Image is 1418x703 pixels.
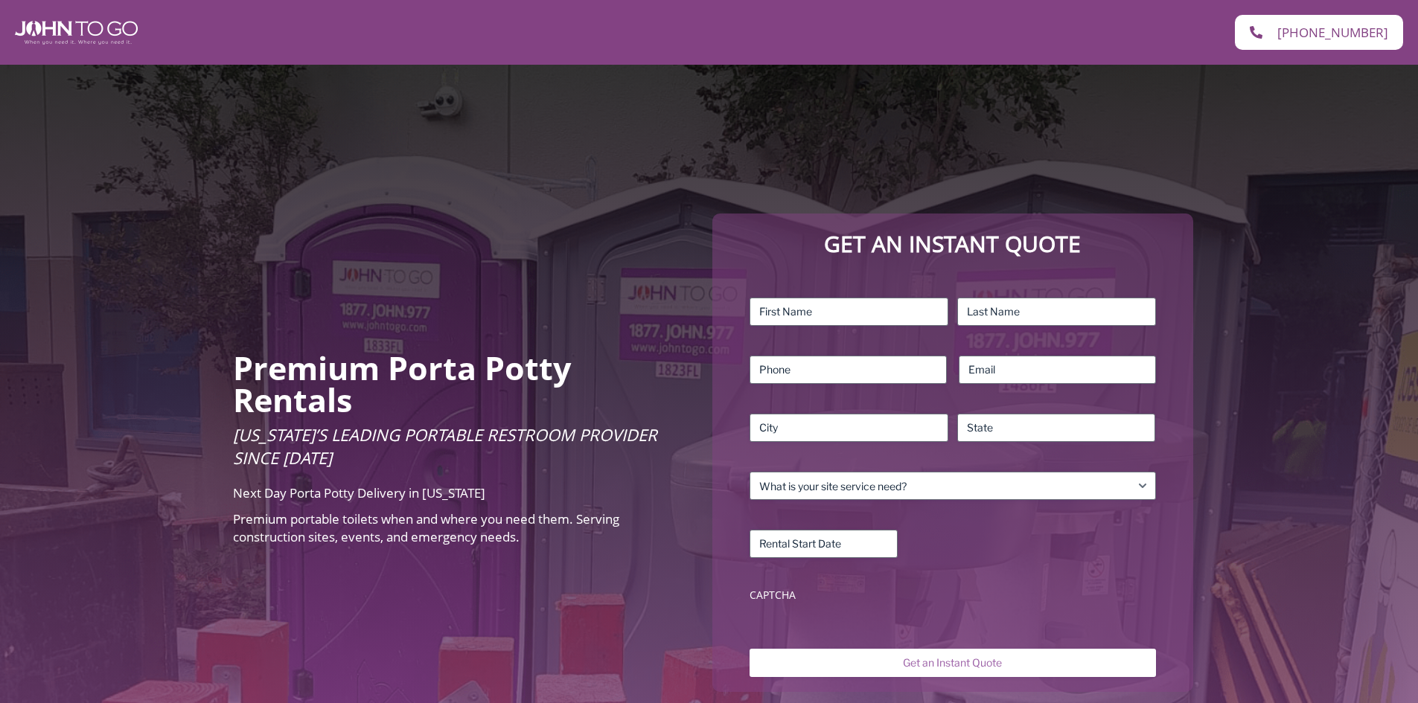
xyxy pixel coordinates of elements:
input: Email [959,356,1156,384]
label: CAPTCHA [750,588,1155,603]
input: Get an Instant Quote [750,649,1155,677]
input: Last Name [957,298,1156,326]
a: [PHONE_NUMBER] [1235,15,1403,50]
input: State [957,414,1156,442]
button: Live Chat [1358,643,1418,703]
p: Get an Instant Quote [727,228,1178,260]
span: [US_STATE]’s Leading Portable Restroom Provider Since [DATE] [233,423,657,469]
span: Next Day Porta Potty Delivery in [US_STATE] [233,484,485,501]
span: [PHONE_NUMBER] [1277,26,1388,39]
input: Phone [750,356,947,384]
h2: Premium Porta Potty Rentals [233,352,691,416]
input: First Name [750,298,948,326]
span: Premium portable toilets when and where you need them. Serving construction sites, events, and em... [233,510,619,545]
input: City [750,414,948,442]
img: John To Go [15,21,138,45]
input: Rental Start Date [750,530,898,558]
